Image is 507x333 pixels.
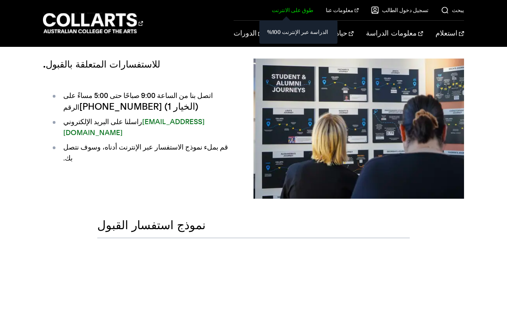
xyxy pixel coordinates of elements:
[63,118,205,137] a: [EMAIL_ADDRESS][DOMAIN_NAME]
[43,12,143,34] div: انتقل إلى الصفحة الرئيسية
[97,220,205,231] font: نموذج استفسار القبول
[43,60,160,69] font: للاستفسارات المتعلقة بالقبول.
[326,7,353,13] font: معلومات عنا
[63,91,213,111] font: اتصل بنا من الساعة 9:00 صباحًا حتى 5:00 مساءً على الرقم
[441,6,464,14] a: يبحث
[266,27,331,37] a: الدراسة عبر الإنترنت 100%
[382,7,428,13] font: تسجيل دخول الطالب
[63,118,142,126] font: راسلنا على البريد الإلكتروني
[234,30,257,37] font: الدورات
[436,30,457,37] font: استعلام
[452,7,464,13] font: يبحث
[366,30,417,37] font: معلومات الدراسة
[272,6,313,14] a: طوق على الانترنت
[326,6,359,14] a: معلومات عنا
[272,7,313,13] font: طوق على الانترنت
[366,21,423,46] a: معلومات الدراسة
[267,29,328,35] font: الدراسة عبر الإنترنت 100%
[234,21,263,46] a: الدورات
[63,143,228,162] font: قم بملء نموذج الاستفسار عبر الإنترنت أدناه، وسوف نتصل بك.
[79,101,198,112] font: [PHONE_NUMBER] (الخيار 1)
[436,21,464,46] a: استعلام
[371,6,428,14] a: تسجيل دخول الطالب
